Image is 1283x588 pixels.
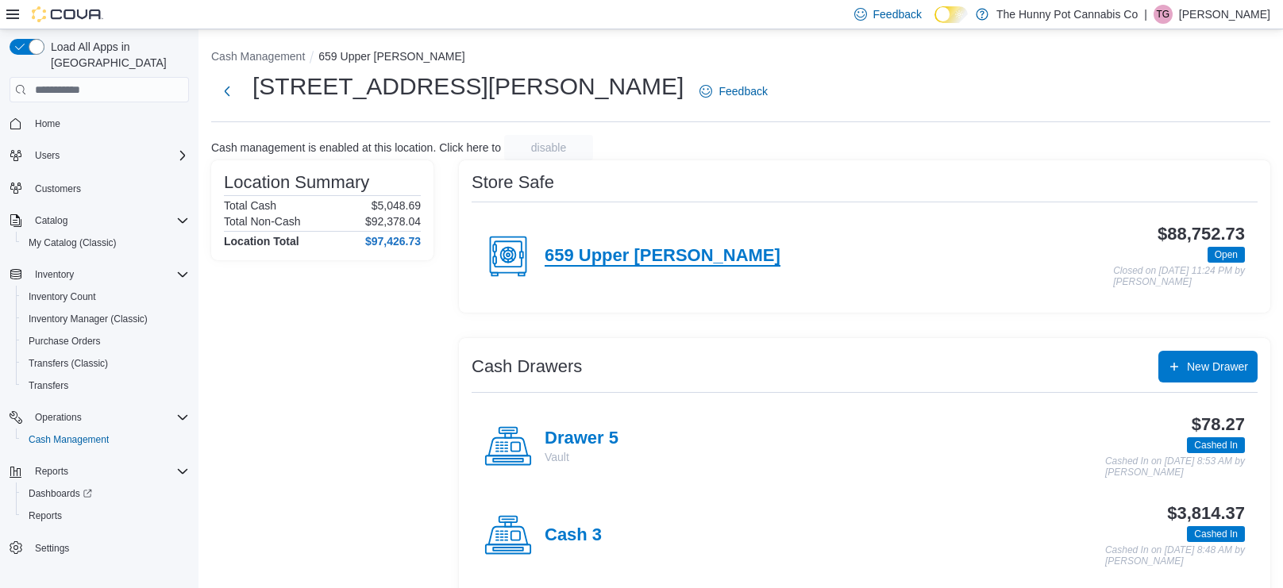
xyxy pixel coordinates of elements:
[22,354,114,373] a: Transfers (Classic)
[3,144,195,167] button: Users
[22,309,154,329] a: Inventory Manager (Classic)
[16,330,195,352] button: Purchase Orders
[719,83,767,99] span: Feedback
[29,211,74,230] button: Catalog
[22,287,189,306] span: Inventory Count
[1215,248,1238,262] span: Open
[365,235,421,248] h4: $97,426.73
[22,376,189,395] span: Transfers
[29,335,101,348] span: Purchase Orders
[32,6,103,22] img: Cova
[1194,438,1238,452] span: Cashed In
[29,313,148,325] span: Inventory Manager (Classic)
[1192,415,1245,434] h3: $78.27
[29,113,189,133] span: Home
[873,6,922,22] span: Feedback
[1187,359,1248,375] span: New Drawer
[3,176,195,199] button: Customers
[35,411,82,424] span: Operations
[1187,437,1245,453] span: Cashed In
[29,178,189,198] span: Customers
[22,430,189,449] span: Cash Management
[35,268,74,281] span: Inventory
[29,114,67,133] a: Home
[29,408,189,427] span: Operations
[22,484,189,503] span: Dashboards
[3,536,195,559] button: Settings
[211,75,243,107] button: Next
[22,506,68,525] a: Reports
[3,112,195,135] button: Home
[1105,545,1245,567] p: Cashed In on [DATE] 8:48 AM by [PERSON_NAME]
[29,487,92,500] span: Dashboards
[3,209,195,232] button: Catalog
[252,71,684,102] h1: [STREET_ADDRESS][PERSON_NAME]
[211,48,1270,67] nav: An example of EuiBreadcrumbs
[1179,5,1270,24] p: [PERSON_NAME]
[22,332,189,351] span: Purchase Orders
[29,433,109,446] span: Cash Management
[3,263,195,286] button: Inventory
[934,23,935,24] span: Dark Mode
[224,173,369,192] h3: Location Summary
[996,5,1138,24] p: The Hunny Pot Cannabis Co
[16,308,195,330] button: Inventory Manager (Classic)
[22,430,115,449] a: Cash Management
[693,75,773,107] a: Feedback
[318,50,464,63] button: 659 Upper [PERSON_NAME]
[224,235,299,248] h4: Location Total
[22,332,107,351] a: Purchase Orders
[545,246,780,267] h4: 659 Upper [PERSON_NAME]
[22,233,189,252] span: My Catalog (Classic)
[1113,266,1245,287] p: Closed on [DATE] 11:24 PM by [PERSON_NAME]
[29,290,96,303] span: Inventory Count
[35,117,60,130] span: Home
[3,406,195,429] button: Operations
[545,449,618,465] p: Vault
[16,482,195,505] a: Dashboards
[29,236,117,249] span: My Catalog (Classic)
[16,429,195,451] button: Cash Management
[372,199,421,212] p: $5,048.69
[35,542,69,555] span: Settings
[29,146,189,165] span: Users
[545,525,602,546] h4: Cash 3
[1105,456,1245,478] p: Cashed In on [DATE] 8:53 AM by [PERSON_NAME]
[211,50,305,63] button: Cash Management
[16,352,195,375] button: Transfers (Classic)
[44,39,189,71] span: Load All Apps in [GEOGRAPHIC_DATA]
[1167,504,1245,523] h3: $3,814.37
[545,429,618,449] h4: Drawer 5
[531,140,566,156] span: disable
[29,211,189,230] span: Catalog
[211,141,501,154] p: Cash management is enabled at this location. Click here to
[1158,225,1245,244] h3: $88,752.73
[29,462,75,481] button: Reports
[29,179,87,198] a: Customers
[1194,527,1238,541] span: Cashed In
[1187,526,1245,542] span: Cashed In
[29,539,75,558] a: Settings
[35,183,81,195] span: Customers
[22,484,98,503] a: Dashboards
[29,146,66,165] button: Users
[22,309,189,329] span: Inventory Manager (Classic)
[22,233,123,252] a: My Catalog (Classic)
[1144,5,1147,24] p: |
[1157,5,1170,24] span: TG
[472,357,582,376] h3: Cash Drawers
[504,135,593,160] button: disable
[29,265,80,284] button: Inventory
[22,287,102,306] a: Inventory Count
[224,199,276,212] h6: Total Cash
[22,376,75,395] a: Transfers
[365,215,421,228] p: $92,378.04
[3,460,195,482] button: Reports
[472,173,554,192] h3: Store Safe
[1208,247,1245,263] span: Open
[1154,5,1173,24] div: Tania Gonzalez
[29,379,68,392] span: Transfers
[22,506,189,525] span: Reports
[29,462,189,481] span: Reports
[224,215,301,228] h6: Total Non-Cash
